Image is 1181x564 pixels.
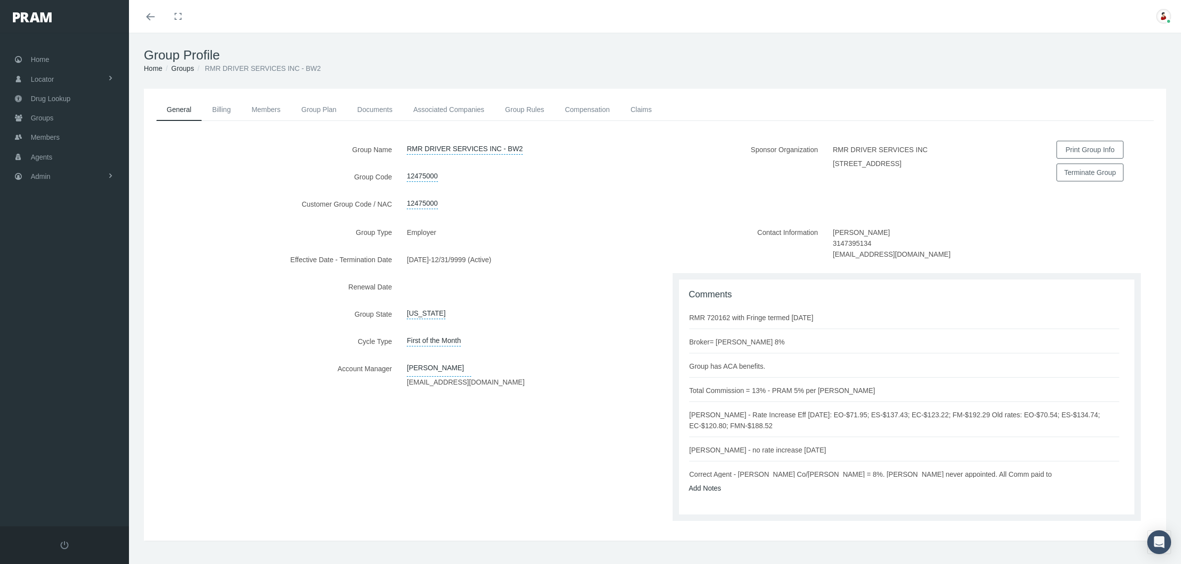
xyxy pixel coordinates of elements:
label: Account Manager [144,360,399,391]
div: RMR 720162 with Fringe termed [DATE] [689,312,823,323]
label: [DATE] [407,251,429,268]
label: 3147395134 [833,238,871,249]
a: 12475000 [407,168,437,182]
div: Open Intercom Messenger [1147,530,1171,554]
label: Group Code [144,168,399,185]
span: RMR DRIVER SERVICES INC - BW2 [205,64,321,72]
a: Group Plan [291,99,347,120]
span: Admin [31,167,51,186]
span: First of the Month [407,333,461,346]
h1: Comments [689,289,1125,300]
a: Claims [620,99,662,120]
label: Renewal Date [144,278,399,295]
div: Total Commission = 13% - PRAM 5% per [PERSON_NAME] [689,385,885,396]
a: [PERSON_NAME] [407,360,471,377]
label: [STREET_ADDRESS] [833,158,901,169]
span: Groups [31,109,54,127]
label: Group State [144,305,399,323]
button: Print Group Info [1057,141,1123,159]
label: [PERSON_NAME] [833,224,897,238]
label: Customer Group Code / NAC [144,195,399,213]
div: [PERSON_NAME] - no rate increase [DATE] [689,445,836,455]
label: Contact Information [655,224,826,263]
img: S_Profile_Picture_701.jpg [1156,9,1171,24]
label: (Active) [468,251,498,268]
span: Agents [31,148,53,167]
label: Effective Date - Termination Date [144,251,399,268]
span: Locator [31,70,54,89]
span: Home [31,50,49,69]
a: 12475000 [407,195,437,209]
label: RMR DRIVER SERVICES INC [833,141,935,158]
img: PRAM_20_x_78.png [13,12,52,22]
div: Group has ACA benefits. [689,361,775,372]
label: Sponsor Organization [655,141,826,186]
a: Documents [347,99,403,120]
label: [EMAIL_ADDRESS][DOMAIN_NAME] [833,249,950,260]
a: Home [144,64,162,72]
a: Billing [202,99,241,120]
div: - [399,251,655,268]
a: General [156,99,202,121]
div: Correct Agent - [PERSON_NAME] Co/[PERSON_NAME] = 8%. [PERSON_NAME] never appointed. All Comm paid... [689,469,1119,512]
a: Add Notes [689,484,721,492]
a: Compensation [555,99,620,120]
label: Employer [407,224,443,241]
label: Cycle Type [144,333,399,350]
a: RMR DRIVER SERVICES INC - BW2 [407,141,523,155]
span: Drug Lookup [31,89,70,108]
a: Associated Companies [403,99,495,120]
a: [US_STATE] [407,305,445,319]
label: Group Type [144,224,399,241]
label: [EMAIL_ADDRESS][DOMAIN_NAME] [407,377,524,388]
a: Group Rules [495,99,555,120]
div: Broker= [PERSON_NAME] 8% [689,337,795,347]
label: 12/31/9999 [431,251,466,268]
span: Members [31,128,60,147]
button: Terminate Group [1057,164,1123,181]
a: Groups [171,64,194,72]
div: [PERSON_NAME] - Rate Increase Eff [DATE]: EO-$71.95; ES-$137.43; EC-$123.22; FM-$192.29 Old rates... [689,409,1119,431]
h1: Group Profile [144,48,1166,63]
label: Group Name [144,141,399,158]
a: Members [241,99,291,120]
